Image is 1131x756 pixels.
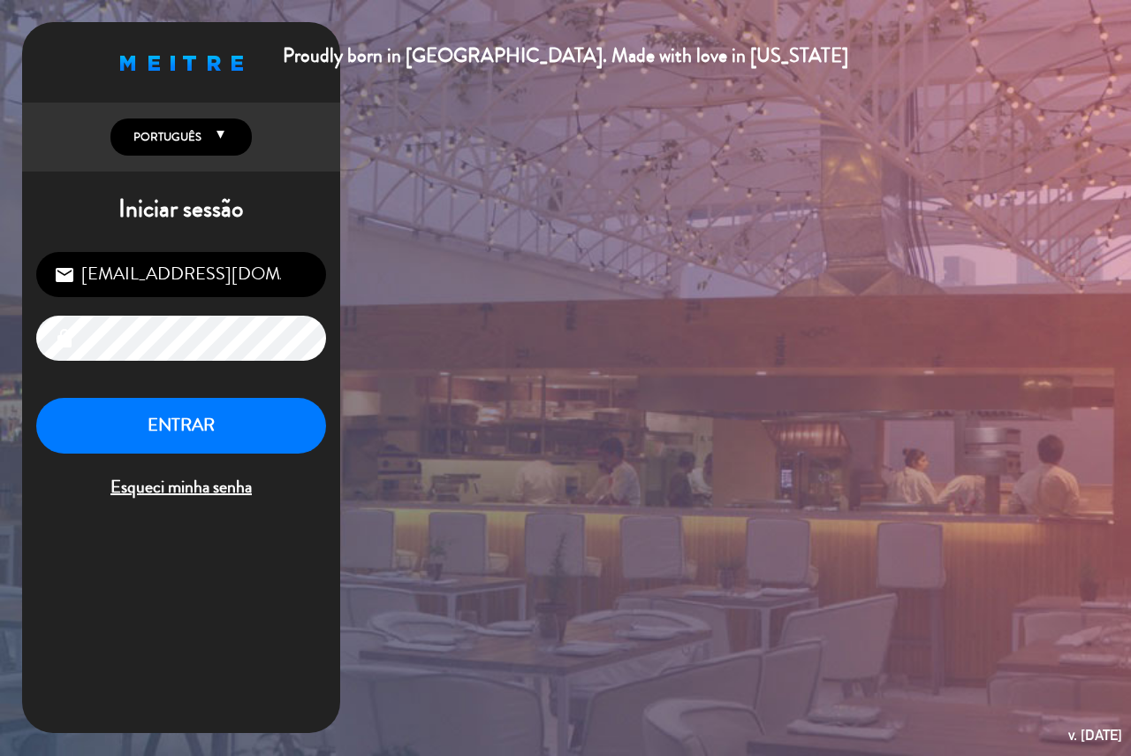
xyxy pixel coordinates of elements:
[22,195,340,225] h1: Iniciar sessão
[36,398,326,454] button: ENTRAR
[1068,723,1122,747] div: v. [DATE]
[36,473,326,502] span: Esqueci minha senha
[54,264,75,286] i: email
[36,252,326,297] input: Correio eletrônico
[54,328,75,349] i: lock
[129,128,201,146] span: Português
